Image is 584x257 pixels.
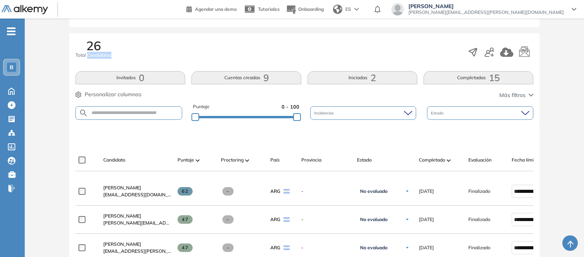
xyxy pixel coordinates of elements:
span: Puntaje [178,157,194,163]
span: Total Candidatos [75,52,111,59]
span: Incidencias [314,110,335,116]
a: [PERSON_NAME] [103,241,171,248]
span: [EMAIL_ADDRESS][DOMAIN_NAME] [103,191,171,198]
img: Ícono de flecha [405,189,410,194]
span: Candidato [103,157,125,163]
span: Tutoriales [258,6,280,12]
span: Onboarding [298,6,324,12]
span: - [301,244,351,251]
a: [PERSON_NAME] [103,213,171,220]
span: Provincia [301,157,321,163]
img: Logo [2,5,48,15]
span: 62 [178,187,193,196]
a: Agendar una demo [186,4,237,13]
i: - [7,31,15,32]
span: Agendar una demo [195,6,237,12]
div: Incidencias [310,106,416,120]
span: - [222,243,234,252]
span: [PERSON_NAME][EMAIL_ADDRESS][PERSON_NAME][DOMAIN_NAME] [408,9,564,15]
img: Ícono de flecha [405,217,410,222]
button: Iniciadas2 [307,71,417,84]
span: [PERSON_NAME] [408,3,564,9]
span: Estado [431,110,445,116]
span: Más filtros [499,91,526,99]
img: world [333,5,342,14]
span: Proctoring [221,157,244,163]
button: Completadas15 [423,71,533,84]
span: Finalizado [468,244,490,251]
span: [PERSON_NAME] [103,213,141,219]
img: [missing "en.ARROW_ALT" translation] [196,159,200,162]
a: [PERSON_NAME] [103,184,171,191]
span: B [10,64,14,70]
span: Puntaje [193,103,210,111]
span: No evaluado [360,188,388,194]
span: [PERSON_NAME] [103,241,141,247]
span: No evaluado [360,216,388,223]
span: Estado [357,157,372,163]
img: ARG [283,189,290,194]
span: 26 [86,39,101,52]
span: ARG [270,244,280,251]
span: - [222,215,234,224]
span: Fecha límite [512,157,538,163]
span: Evaluación [468,157,492,163]
button: Cuentas creadas9 [191,71,301,84]
img: ARG [283,217,290,222]
span: ARG [270,216,280,223]
span: No evaluado [360,245,388,251]
img: Ícono de flecha [405,245,410,250]
img: [missing "en.ARROW_ALT" translation] [245,159,249,162]
span: - [301,188,351,195]
span: Completado [419,157,445,163]
button: Personalizar columnas [75,90,142,99]
button: Más filtros [499,91,533,99]
img: SEARCH_ALT [79,108,88,118]
img: ARG [283,245,290,250]
span: ARG [270,188,280,195]
span: Finalizado [468,188,490,195]
span: [DATE] [419,244,434,251]
button: Invitados0 [75,71,185,84]
div: Estado [427,106,533,120]
span: País [270,157,280,163]
span: Personalizar columnas [85,90,142,99]
span: 47 [178,215,193,224]
img: [missing "en.ARROW_ALT" translation] [447,159,451,162]
img: arrow [354,8,359,11]
span: [EMAIL_ADDRESS][PERSON_NAME][DOMAIN_NAME] [103,248,171,255]
span: Finalizado [468,216,490,223]
span: 0 - 100 [282,103,299,111]
button: Onboarding [286,1,324,18]
span: [PERSON_NAME][EMAIL_ADDRESS][DOMAIN_NAME] [103,220,171,226]
span: - [222,187,234,196]
span: [DATE] [419,216,434,223]
span: - [301,216,351,223]
span: [DATE] [419,188,434,195]
span: [PERSON_NAME] [103,185,141,191]
span: 47 [178,243,193,252]
span: ES [345,6,351,13]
